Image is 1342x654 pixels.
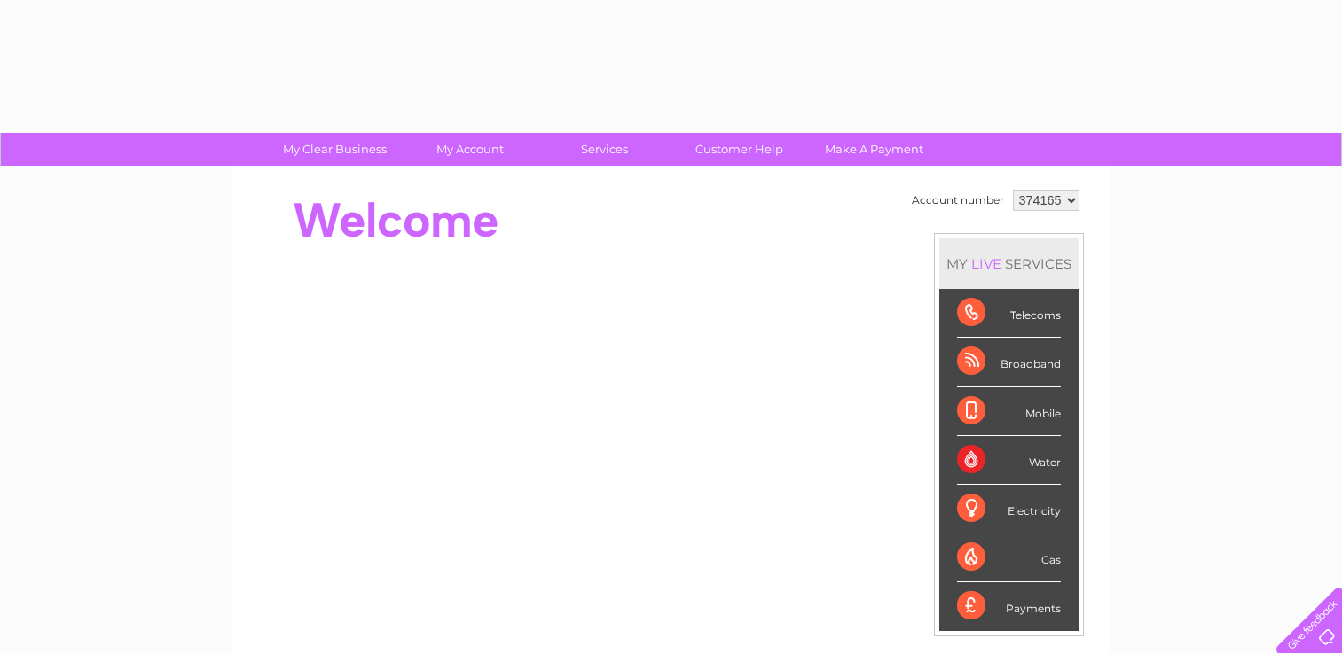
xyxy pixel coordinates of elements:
[957,387,1061,436] div: Mobile
[939,238,1079,289] div: MY SERVICES
[801,133,947,166] a: Make A Payment
[957,338,1061,386] div: Broadband
[531,133,678,166] a: Services
[957,436,1061,485] div: Water
[396,133,543,166] a: My Account
[957,289,1061,338] div: Telecoms
[907,185,1008,215] td: Account number
[957,533,1061,582] div: Gas
[957,582,1061,630] div: Payments
[957,485,1061,533] div: Electricity
[968,255,1005,272] div: LIVE
[262,133,408,166] a: My Clear Business
[666,133,812,166] a: Customer Help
